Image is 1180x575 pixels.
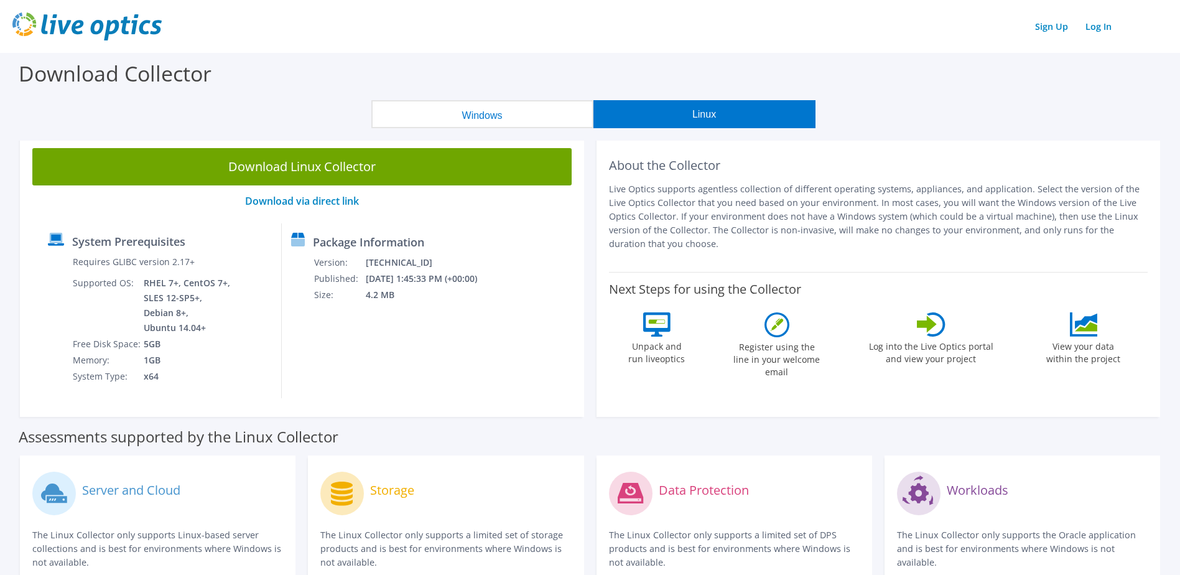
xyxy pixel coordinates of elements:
button: Linux [593,100,815,128]
td: 1GB [143,352,233,368]
p: The Linux Collector only supports a limited set of storage products and is best for environments ... [320,528,571,569]
label: Package Information [313,236,424,248]
label: Server and Cloud [82,484,180,497]
a: Sign Up [1029,17,1074,35]
td: Published: [314,271,365,287]
td: 5GB [143,336,233,352]
button: Windows [371,100,593,128]
p: The Linux Collector only supports Linux-based server collections and is best for environments whe... [32,528,283,569]
td: System Type: [72,368,143,385]
img: live_optics_svg.svg [12,12,162,40]
td: Memory: [72,352,143,368]
label: Requires GLIBC version 2.17+ [73,256,195,268]
label: Register using the line in your welcome email [730,337,824,378]
label: Download Collector [19,59,211,88]
td: [TECHNICAL_ID] [365,255,494,271]
label: Unpack and run liveoptics [628,337,685,365]
a: Download via direct link [245,194,359,208]
td: [DATE] 1:45:33 PM (+00:00) [365,271,494,287]
td: RHEL 7+, CentOS 7+, SLES 12-SP5+, Debian 8+, Ubuntu 14.04+ [143,275,233,336]
td: Size: [314,287,365,303]
a: Download Linux Collector [32,148,572,185]
label: System Prerequisites [72,235,185,248]
td: Version: [314,255,365,271]
p: The Linux Collector only supports a limited set of DPS products and is best for environments wher... [609,528,860,569]
h2: About the Collector [609,158,1148,173]
td: x64 [143,368,233,385]
td: Supported OS: [72,275,143,336]
label: Storage [370,484,414,497]
p: Live Optics supports agentless collection of different operating systems, appliances, and applica... [609,182,1148,251]
p: The Linux Collector only supports the Oracle application and is best for environments where Windo... [897,528,1148,569]
label: Log into the Live Optics portal and view your project [868,337,994,365]
a: Log In [1079,17,1118,35]
label: Next Steps for using the Collector [609,282,801,297]
label: Workloads [947,484,1008,497]
td: Free Disk Space: [72,336,143,352]
label: View your data within the project [1039,337,1128,365]
td: 4.2 MB [365,287,494,303]
label: Data Protection [659,484,749,497]
label: Assessments supported by the Linux Collector [19,431,338,443]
